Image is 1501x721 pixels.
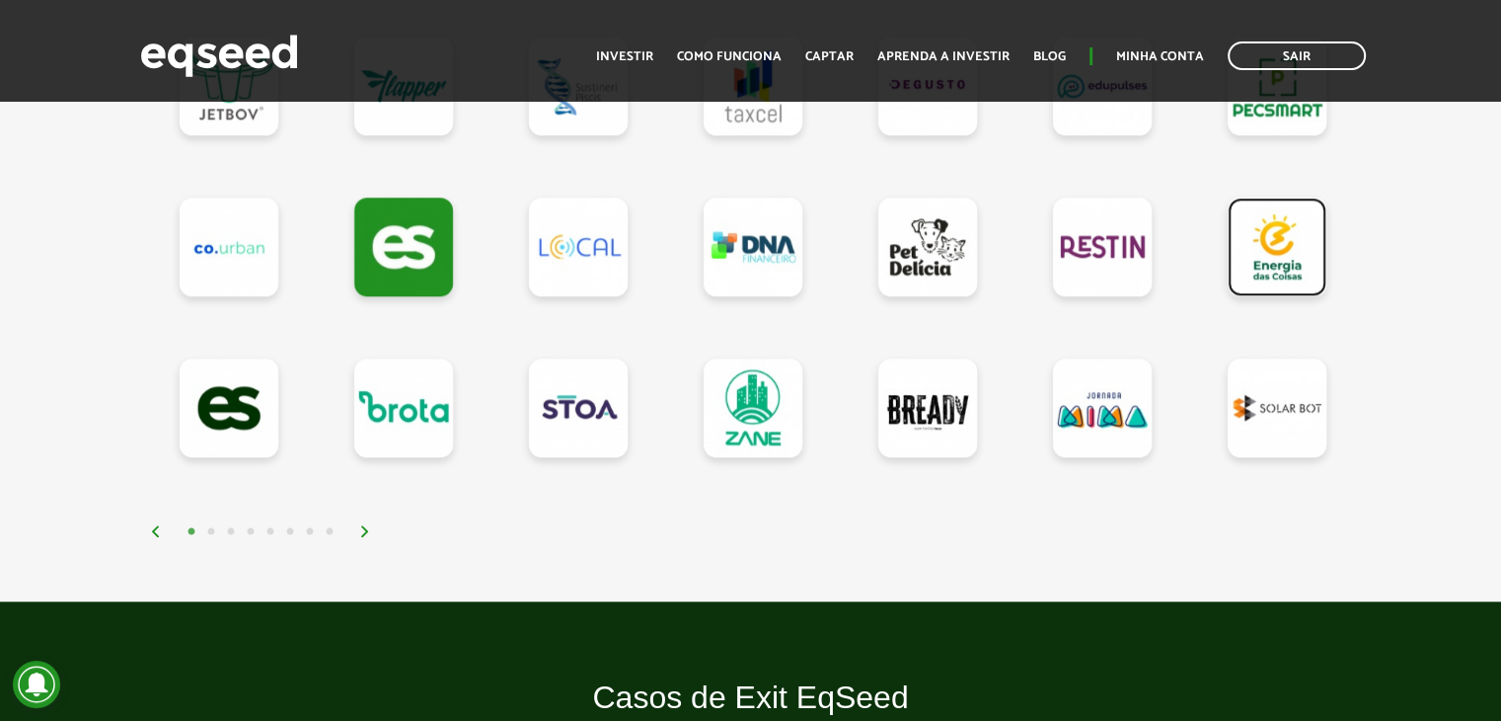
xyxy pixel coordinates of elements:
[529,198,628,296] a: Loocal
[359,525,371,537] img: arrow%20right.svg
[596,50,653,63] a: Investir
[529,359,628,457] a: STOA Seguros
[1053,359,1152,457] a: Jornada Mima
[182,522,201,542] button: 1 of 4
[221,522,241,542] button: 3 of 4
[677,50,782,63] a: Como funciona
[1228,198,1326,296] a: Energia das Coisas
[1053,198,1152,296] a: Restin
[805,50,854,63] a: Captar
[320,522,339,542] button: 8 of 4
[877,50,1010,63] a: Aprenda a investir
[1116,50,1204,63] a: Minha conta
[261,522,280,542] button: 5 of 4
[241,522,261,542] button: 4 of 4
[878,359,977,457] a: Bready
[354,359,453,457] a: Brota Company
[201,522,221,542] button: 2 of 4
[140,30,298,82] img: EqSeed
[704,359,802,457] a: Zane
[1033,50,1066,63] a: Blog
[354,198,453,296] a: Testando Contrato
[280,522,300,542] button: 6 of 4
[180,359,278,457] a: EqSeed
[180,198,278,296] a: Co.Urban
[878,198,977,296] a: Pet Delícia
[150,525,162,537] img: arrow%20left.svg
[704,198,802,296] a: DNA Financeiro
[300,522,320,542] button: 7 of 4
[1228,41,1366,70] a: Sair
[1228,359,1326,457] a: Solar Bot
